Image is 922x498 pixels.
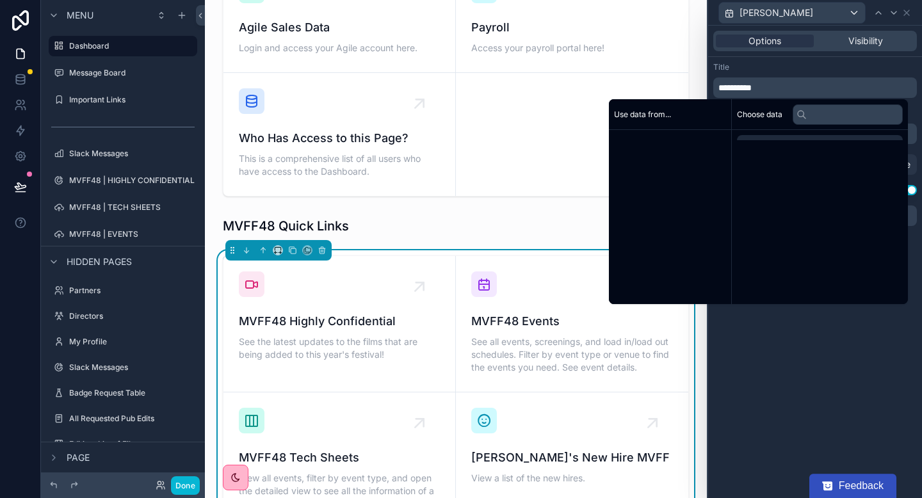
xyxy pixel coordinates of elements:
[748,35,781,47] span: Options
[456,256,688,392] a: MVFF48 EventsSee all events, screenings, and load in/load out schedules. Filter by event type or ...
[67,255,132,268] span: Hidden pages
[49,332,197,352] a: My Profile
[49,383,197,403] a: Badge Request Table
[69,229,195,239] label: MVFF48 | EVENTS
[69,439,195,449] label: Editing: List of Film
[69,414,195,424] label: All Requested Pub Edits
[67,451,90,464] span: Page
[49,143,197,164] a: Slack Messages
[49,224,197,245] a: MVFF48 | EVENTS
[737,109,782,120] span: Choose data
[49,434,197,454] a: Editing: List of Film
[471,449,673,467] span: [PERSON_NAME]'s New Hire MVFF
[69,41,190,51] label: Dashboard
[69,337,195,347] label: My Profile
[471,312,673,330] span: MVFF48 Events
[239,449,440,467] span: MVFF48 Tech Sheets
[848,35,883,47] span: Visibility
[809,474,896,498] button: Feedback - Show survey
[69,388,195,398] label: Badge Request Table
[740,6,813,19] span: [PERSON_NAME]
[718,2,866,24] button: [PERSON_NAME]
[67,9,93,22] span: Menu
[49,90,197,110] a: Important Links
[239,335,440,361] span: See the latest updates to the films that are being added to this year's festival!
[49,357,197,378] a: Slack Messages
[69,175,195,186] label: MVFF48 | HIGHLY CONFIDENTIAL
[713,77,917,98] div: scrollable content
[614,109,671,120] span: Use data from...
[69,149,195,159] label: Slack Messages
[69,285,195,296] label: Partners
[471,472,673,485] span: View a list of the new hires.
[471,335,673,374] span: See all events, screenings, and load in/load out schedules. Filter by event type or venue to find...
[69,202,195,213] label: MVFF48 | TECH SHEETS
[49,306,197,326] a: Directors
[239,312,440,330] span: MVFF48 Highly Confidential
[69,68,195,78] label: Message Board
[69,362,195,373] label: Slack Messages
[49,280,197,301] a: Partners
[49,36,197,56] a: Dashboard
[69,311,195,321] label: Directors
[49,408,197,429] a: All Requested Pub Edits
[839,480,884,492] span: Feedback
[49,170,197,191] a: MVFF48 | HIGHLY CONFIDENTIAL
[49,197,197,218] a: MVFF48 | TECH SHEETS
[713,62,729,72] label: Title
[223,256,456,392] a: MVFF48 Highly ConfidentialSee the latest updates to the films that are being added to this year's...
[49,63,197,83] a: Message Board
[69,95,195,105] label: Important Links
[171,476,200,495] button: Done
